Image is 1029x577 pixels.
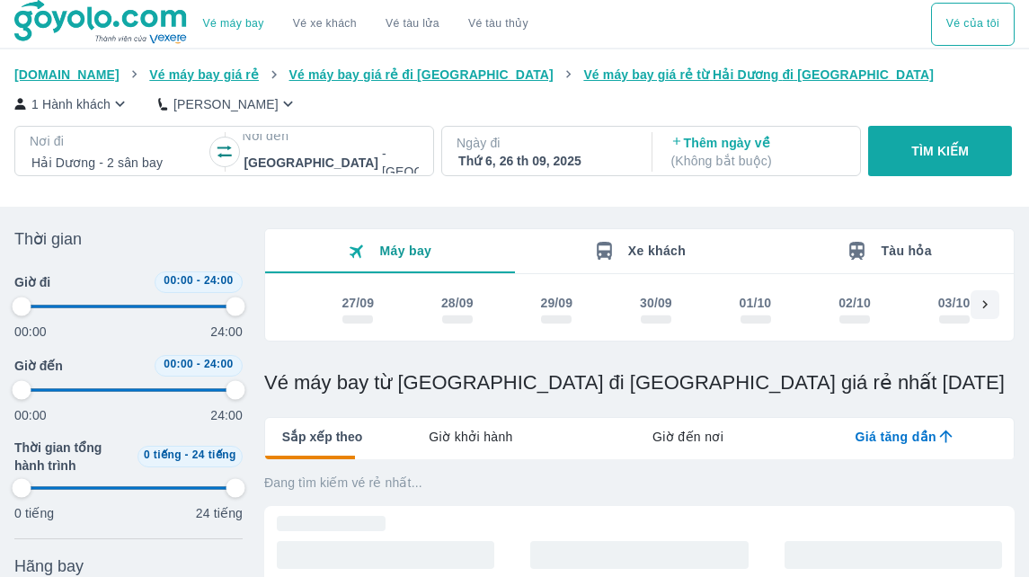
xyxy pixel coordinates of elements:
[342,294,374,312] div: 27/09
[14,357,63,375] span: Giờ đến
[454,3,543,46] button: Vé tàu thủy
[289,67,554,82] span: Vé máy bay giá rẻ đi [GEOGRAPHIC_DATA]
[204,358,234,370] span: 24:00
[458,152,632,170] div: Thứ 6, 26 th 09, 2025
[308,290,971,330] div: scrollable day and price
[14,406,47,424] p: 00:00
[14,94,129,113] button: 1 Hành khách
[210,406,243,424] p: 24:00
[264,474,1015,492] p: Đang tìm kiếm vé rẻ nhất...
[14,228,82,250] span: Thời gian
[158,94,297,113] button: [PERSON_NAME]
[670,134,844,170] p: Thêm ngày về
[197,274,200,287] span: -
[14,504,54,522] p: 0 tiếng
[628,244,686,258] span: Xe khách
[197,358,200,370] span: -
[931,3,1015,46] button: Vé của tôi
[856,428,936,446] span: Giá tăng dần
[938,294,971,312] div: 03/10
[583,67,934,82] span: Vé máy bay giá rẻ từ Hải Dương đi [GEOGRAPHIC_DATA]
[838,294,871,312] div: 02/10
[30,132,207,150] p: Nơi đi
[670,152,844,170] p: ( Không bắt buộc )
[185,448,189,461] span: -
[144,448,182,461] span: 0 tiếng
[282,428,363,446] span: Sắp xếp theo
[210,323,243,341] p: 24:00
[382,145,515,181] p: - [GEOGRAPHIC_DATA]
[640,294,672,312] div: 30/09
[14,555,84,577] span: Hãng bay
[14,439,130,475] span: Thời gian tổng hành trình
[189,3,543,46] div: choose transportation mode
[173,95,279,113] p: [PERSON_NAME]
[164,358,193,370] span: 00:00
[362,418,1014,456] div: lab API tabs example
[441,294,474,312] div: 28/09
[429,428,512,446] span: Giờ khởi hành
[14,273,50,291] span: Giờ đi
[192,448,236,461] span: 24 tiếng
[204,274,234,287] span: 24:00
[203,17,264,31] a: Vé máy bay
[371,3,454,46] a: Vé tàu lửa
[541,294,573,312] div: 29/09
[379,244,431,258] span: Máy bay
[293,17,357,31] a: Vé xe khách
[14,67,120,82] span: [DOMAIN_NAME]
[881,244,932,258] span: Tàu hỏa
[931,3,1015,46] div: choose transportation mode
[457,134,634,152] p: Ngày đi
[652,428,723,446] span: Giờ đến nơi
[149,67,259,82] span: Vé máy bay giá rẻ
[264,370,1015,395] h1: Vé máy bay từ [GEOGRAPHIC_DATA] đi [GEOGRAPHIC_DATA] giá rẻ nhất [DATE]
[740,294,772,312] div: 01/10
[196,504,243,522] p: 24 tiếng
[31,95,111,113] p: 1 Hành khách
[14,66,1015,84] nav: breadcrumb
[242,127,419,145] p: Nơi đến
[164,274,193,287] span: 00:00
[14,323,47,341] p: 00:00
